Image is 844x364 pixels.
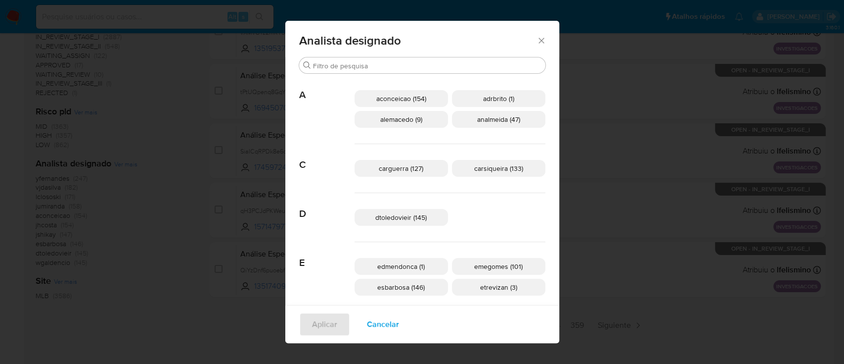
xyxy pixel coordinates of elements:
div: etrevizan (3) [452,279,545,296]
span: E [299,242,355,269]
span: carguerra (127) [379,163,423,173]
span: alemacedo (9) [380,114,422,124]
div: edmendonca (1) [355,258,448,275]
span: A [299,74,355,101]
span: Cancelar [367,313,399,335]
div: carsiqueira (133) [452,160,545,177]
span: C [299,144,355,171]
span: aconceicao (154) [376,94,426,104]
div: dtoledovieir (145) [355,209,448,226]
span: emegomes (101) [474,261,523,271]
span: analmeida (47) [477,114,520,124]
span: adrbrito (1) [483,94,514,104]
div: alemacedo (9) [355,111,448,128]
div: aconceicao (154) [355,90,448,107]
div: adrbrito (1) [452,90,545,107]
span: esbarbosa (146) [377,282,425,292]
button: Buscar [303,61,311,69]
span: edmendonca (1) [377,261,425,271]
input: Filtro de pesquisa [313,61,541,70]
div: analmeida (47) [452,111,545,128]
span: dtoledovieir (145) [375,212,427,222]
span: carsiqueira (133) [474,163,523,173]
div: esbarbosa (146) [355,279,448,296]
button: Cancelar [354,312,412,336]
span: Analista designado [299,35,537,47]
div: emegomes (101) [452,258,545,275]
div: carguerra (127) [355,160,448,177]
span: D [299,193,355,220]
button: Fechar [536,36,545,45]
span: etrevizan (3) [480,282,517,292]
